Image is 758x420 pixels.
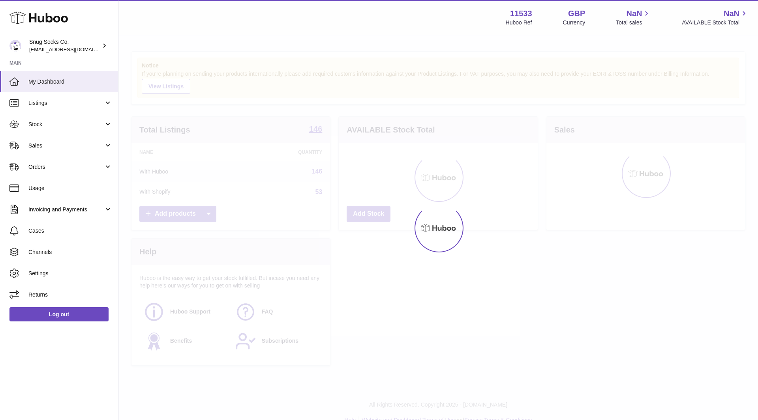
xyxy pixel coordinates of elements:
[724,8,739,19] span: NaN
[28,227,112,235] span: Cases
[28,248,112,256] span: Channels
[510,8,532,19] strong: 11533
[682,19,749,26] span: AVAILABLE Stock Total
[616,19,651,26] span: Total sales
[28,291,112,299] span: Returns
[506,19,532,26] div: Huboo Ref
[28,163,104,171] span: Orders
[563,19,585,26] div: Currency
[28,99,104,107] span: Listings
[29,38,100,53] div: Snug Socks Co.
[9,307,109,321] a: Log out
[28,121,104,128] span: Stock
[626,8,642,19] span: NaN
[28,142,104,149] span: Sales
[568,8,585,19] strong: GBP
[28,185,112,192] span: Usage
[682,8,749,26] a: NaN AVAILABLE Stock Total
[616,8,651,26] a: NaN Total sales
[9,40,21,52] img: info@snugsocks.co.uk
[28,270,112,277] span: Settings
[29,46,116,52] span: [EMAIL_ADDRESS][DOMAIN_NAME]
[28,78,112,86] span: My Dashboard
[28,206,104,213] span: Invoicing and Payments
